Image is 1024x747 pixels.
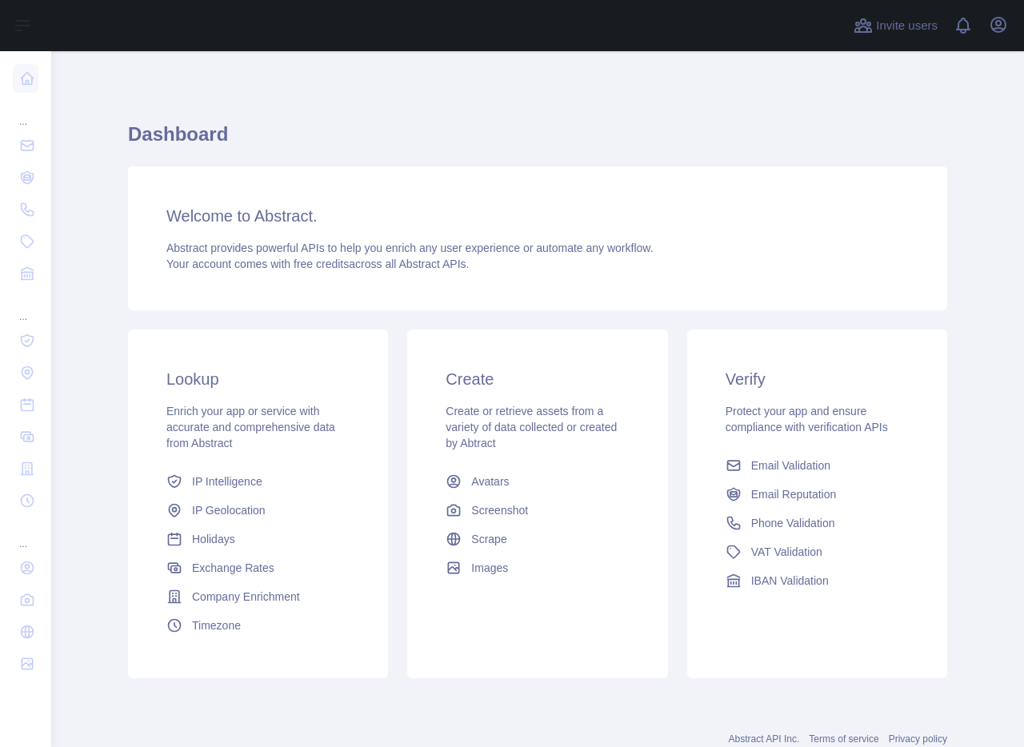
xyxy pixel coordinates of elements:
a: Email Validation [719,451,915,480]
h3: Welcome to Abstract. [166,205,909,227]
h1: Dashboard [128,122,947,160]
div: ... [13,518,38,550]
span: VAT Validation [751,544,822,560]
a: IBAN Validation [719,566,915,595]
h3: Create [446,368,629,390]
span: Timezone [192,617,241,633]
div: ... [13,96,38,128]
a: VAT Validation [719,537,915,566]
a: Privacy policy [889,733,947,745]
h3: Verify [726,368,909,390]
span: Phone Validation [751,515,835,531]
span: Screenshot [471,502,528,518]
span: Protect your app and ensure compliance with verification APIs [726,405,888,433]
a: Company Enrichment [160,582,356,611]
a: Phone Validation [719,509,915,537]
span: Email Validation [751,457,830,473]
a: IP Geolocation [160,496,356,525]
span: Email Reputation [751,486,837,502]
span: IP Geolocation [192,502,266,518]
a: Avatars [439,467,635,496]
a: Abstract API Inc. [729,733,800,745]
span: Your account comes with across all Abstract APIs. [166,258,469,270]
div: ... [13,291,38,323]
a: Terms of service [809,733,878,745]
span: Create or retrieve assets from a variety of data collected or created by Abtract [446,405,617,449]
button: Invite users [850,13,941,38]
a: Email Reputation [719,480,915,509]
span: Images [471,560,508,576]
a: IP Intelligence [160,467,356,496]
span: Enrich your app or service with accurate and comprehensive data from Abstract [166,405,335,449]
span: Scrape [471,531,506,547]
a: Images [439,553,635,582]
span: Company Enrichment [192,589,300,605]
h3: Lookup [166,368,350,390]
span: IBAN Validation [751,573,829,589]
span: Invite users [876,17,938,35]
span: Holidays [192,531,235,547]
span: IP Intelligence [192,473,262,489]
span: Exchange Rates [192,560,274,576]
span: free credits [294,258,349,270]
a: Exchange Rates [160,553,356,582]
a: Timezone [160,611,356,640]
span: Avatars [471,473,509,489]
a: Holidays [160,525,356,553]
a: Scrape [439,525,635,553]
span: Abstract provides powerful APIs to help you enrich any user experience or automate any workflow. [166,242,654,254]
a: Screenshot [439,496,635,525]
